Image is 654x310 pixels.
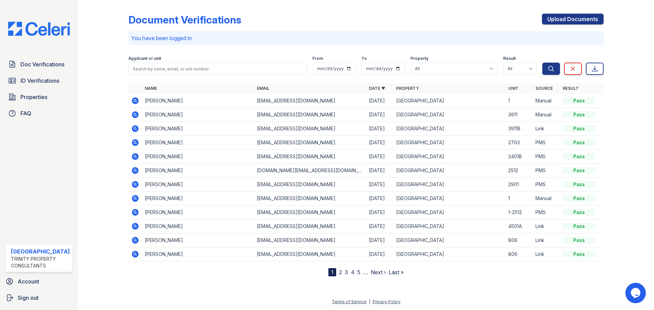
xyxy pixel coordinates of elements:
div: Pass [563,181,595,188]
p: You have been logged in [131,34,601,42]
td: 2901 [505,178,533,192]
td: 806 [505,233,533,247]
td: Manual [533,108,560,122]
a: Name [145,86,157,91]
td: 2401B [505,150,533,164]
td: 2512 [505,164,533,178]
td: [EMAIL_ADDRESS][DOMAIN_NAME] [254,233,366,247]
td: Manual [533,192,560,206]
td: [PERSON_NAME] [142,206,254,219]
td: PMS [533,150,560,164]
a: Privacy Policy [373,299,401,304]
a: FAQ [5,107,73,120]
div: Pass [563,97,595,104]
div: Pass [563,195,595,202]
td: [GEOGRAPHIC_DATA] [393,150,505,164]
td: [DATE] [366,122,393,136]
td: 1-2512 [505,206,533,219]
a: Last » [389,269,404,276]
td: [GEOGRAPHIC_DATA] [393,122,505,136]
td: [PERSON_NAME] [142,150,254,164]
div: Trinity Property Consultants [11,256,70,269]
td: [PERSON_NAME] [142,164,254,178]
td: [EMAIL_ADDRESS][DOMAIN_NAME] [254,94,366,108]
td: [GEOGRAPHIC_DATA] [393,219,505,233]
td: 3911 [505,108,533,122]
div: Pass [563,167,595,174]
span: Properties [20,93,47,101]
iframe: chat widget [625,283,647,303]
a: Email [257,86,269,91]
td: [PERSON_NAME] [142,219,254,233]
td: [EMAIL_ADDRESS][DOMAIN_NAME] [254,122,366,136]
span: ID Verifications [20,77,59,85]
span: … [363,268,368,276]
label: Result [503,56,516,61]
td: [GEOGRAPHIC_DATA] [393,178,505,192]
td: [DATE] [366,178,393,192]
div: Pass [563,251,595,258]
td: [DATE] [366,192,393,206]
a: Terms of Service [332,299,367,304]
td: 1 [505,94,533,108]
td: [GEOGRAPHIC_DATA] [393,164,505,178]
td: [PERSON_NAME] [142,192,254,206]
td: [GEOGRAPHIC_DATA] [393,136,505,150]
div: Pass [563,153,595,160]
td: 806 [505,247,533,261]
img: CE_Logo_Blue-a8612792a0a2168367f1c8372b55b34899dd931a85d93a1a3d3e32e68fde9ad4.png [3,22,75,36]
a: Doc Verifications [5,58,73,71]
td: [DATE] [366,164,393,178]
a: Date ▼ [369,86,385,91]
td: [PERSON_NAME] [142,233,254,247]
span: Sign out [18,294,38,302]
div: 1 [328,268,336,276]
div: [GEOGRAPHIC_DATA] [11,247,70,256]
div: Pass [563,139,595,146]
td: [EMAIL_ADDRESS][DOMAIN_NAME] [254,178,366,192]
td: [EMAIL_ADDRESS][DOMAIN_NAME] [254,108,366,122]
div: Pass [563,223,595,230]
div: Pass [563,237,595,244]
a: Property [396,86,419,91]
td: [EMAIL_ADDRESS][DOMAIN_NAME] [254,150,366,164]
label: Applicant or unit [128,56,161,61]
td: [PERSON_NAME] [142,178,254,192]
td: [DATE] [366,233,393,247]
a: Properties [5,90,73,104]
td: 4501A [505,219,533,233]
td: PMS [533,206,560,219]
a: Result [563,86,579,91]
td: [EMAIL_ADDRESS][DOMAIN_NAME] [254,206,366,219]
div: Pass [563,125,595,132]
td: [GEOGRAPHIC_DATA] [393,192,505,206]
a: Unit [508,86,518,91]
a: Upload Documents [542,14,604,25]
span: Account [18,277,39,285]
td: [DATE] [366,247,393,261]
div: | [369,299,370,304]
td: [EMAIL_ADDRESS][DOMAIN_NAME] [254,219,366,233]
td: [PERSON_NAME] [142,108,254,122]
div: Pass [563,111,595,118]
a: 3 [345,269,348,276]
a: 5 [357,269,360,276]
td: [EMAIL_ADDRESS][DOMAIN_NAME] [254,247,366,261]
a: Source [535,86,553,91]
td: Link [533,219,560,233]
input: Search by name, email, or unit number [128,63,307,75]
td: PMS [533,178,560,192]
td: Link [533,233,560,247]
td: [GEOGRAPHIC_DATA] [393,206,505,219]
td: 2703 [505,136,533,150]
td: PMS [533,164,560,178]
td: [PERSON_NAME] [142,136,254,150]
td: [DATE] [366,108,393,122]
label: From [312,56,323,61]
td: [DOMAIN_NAME][EMAIL_ADDRESS][DOMAIN_NAME] [254,164,366,178]
td: Manual [533,94,560,108]
td: [DATE] [366,136,393,150]
div: Pass [563,209,595,216]
a: 4 [351,269,355,276]
button: Sign out [3,291,75,305]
